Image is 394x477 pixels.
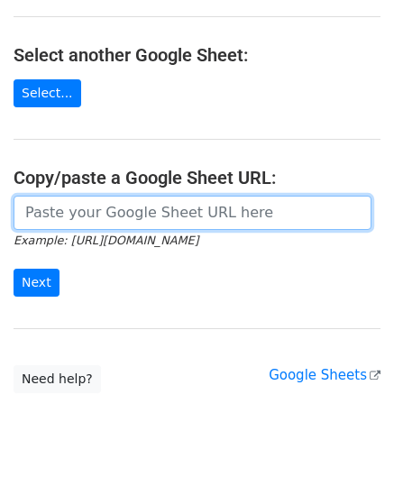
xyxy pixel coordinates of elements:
[14,269,60,297] input: Next
[14,44,380,66] h4: Select another Google Sheet:
[14,365,101,393] a: Need help?
[14,234,198,247] small: Example: [URL][DOMAIN_NAME]
[14,79,81,107] a: Select...
[14,167,380,188] h4: Copy/paste a Google Sheet URL:
[269,367,380,383] a: Google Sheets
[14,196,371,230] input: Paste your Google Sheet URL here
